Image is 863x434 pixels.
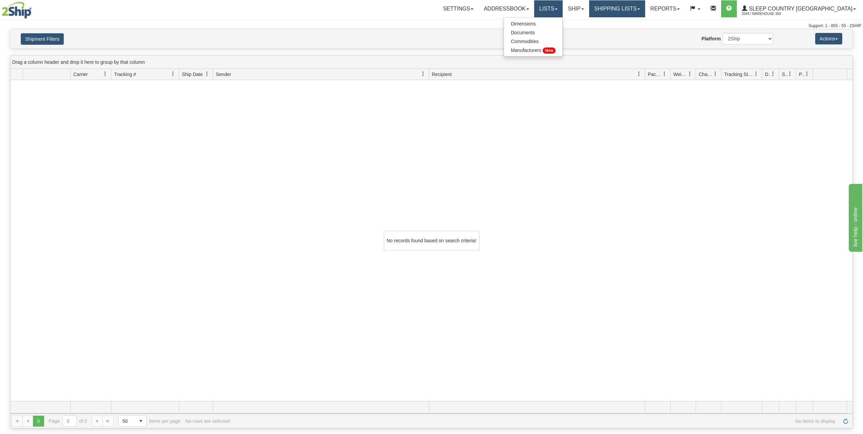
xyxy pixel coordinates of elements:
span: 2044 / Warehouse 300 [742,11,793,17]
span: Recipient [432,71,452,78]
a: Sender filter column settings [417,68,429,80]
span: Dimensions [511,21,536,26]
span: Page 0 [33,416,44,427]
a: Delivery Status filter column settings [767,68,779,80]
span: Commodities [511,39,539,44]
a: Sleep Country [GEOGRAPHIC_DATA] 2044 / Warehouse 300 [737,0,861,17]
span: Manufacturers [511,48,541,53]
a: Reports [645,0,685,17]
span: Delivery Status [765,71,771,78]
a: Dimensions [504,19,562,28]
span: Pickup Status [799,71,805,78]
span: Packages [648,71,662,78]
span: Shipment Issues [782,71,788,78]
a: Ship [563,0,589,17]
span: Page sizes drop down [118,415,147,427]
a: Tracking # filter column settings [167,68,179,80]
button: Shipment Filters [21,33,64,45]
a: Tracking Status filter column settings [750,68,762,80]
span: items per page [118,415,181,427]
a: Shipment Issues filter column settings [784,68,796,80]
span: Sleep Country [GEOGRAPHIC_DATA] [747,6,852,12]
div: live help - online [5,4,63,12]
a: Pickup Status filter column settings [801,68,813,80]
a: Addressbook [479,0,534,17]
a: Refresh [840,416,851,427]
img: logo2044.jpg [2,2,32,19]
span: Page of 0 [49,415,87,427]
a: Commodities [504,37,562,46]
a: Shipping lists [589,0,645,17]
span: Sender [216,71,231,78]
a: Recipient filter column settings [633,68,645,80]
a: Weight filter column settings [684,68,696,80]
span: Documents [511,30,535,35]
span: Tracking Status [724,71,754,78]
span: No items to display [234,418,836,424]
span: select [135,416,146,427]
label: Platform [701,35,721,42]
span: Ship Date [182,71,203,78]
span: New [543,48,556,54]
a: Manufacturers New [504,46,562,55]
div: Support: 1 - 855 - 55 - 2SHIP [2,23,861,29]
div: No rows are selected [185,418,230,424]
span: Charge [699,71,713,78]
a: Carrier filter column settings [99,68,111,80]
div: No records found based on search criteria! [384,231,480,250]
a: Lists [534,0,563,17]
span: Carrier [73,71,88,78]
a: Settings [438,0,479,17]
span: Weight [673,71,688,78]
a: Charge filter column settings [710,68,721,80]
span: 50 [123,418,131,424]
span: Tracking # [114,71,136,78]
button: Actions [815,33,842,44]
a: Documents [504,28,562,37]
div: grid grouping header [11,56,852,69]
a: Packages filter column settings [659,68,670,80]
a: Ship Date filter column settings [201,68,213,80]
iframe: chat widget [847,182,862,251]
